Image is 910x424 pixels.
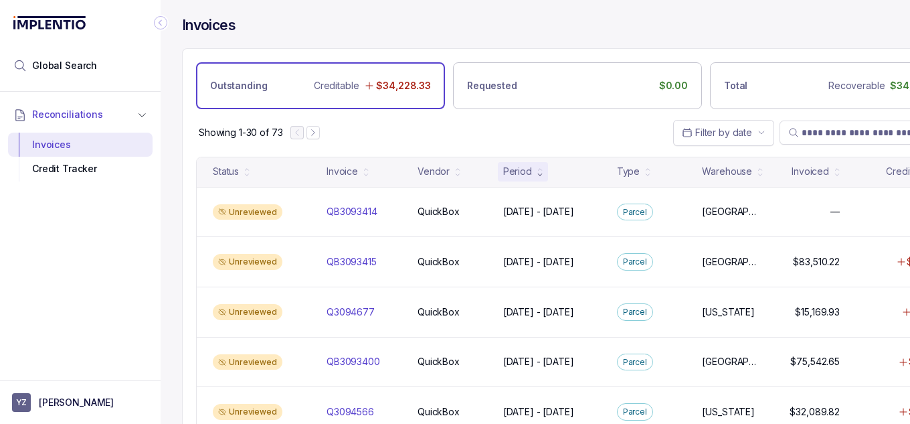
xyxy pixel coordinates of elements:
p: $34,228.33 [376,79,431,92]
p: Parcel [623,356,647,369]
span: Reconciliations [32,108,103,121]
span: Filter by date [695,127,752,138]
div: Credit Tracker [19,157,142,181]
div: Remaining page entries [199,126,282,139]
div: Vendor [418,165,450,178]
p: Parcel [623,206,647,219]
p: QB3093414 [327,205,377,218]
div: Collapse Icon [153,15,169,31]
p: $15,169.93 [795,305,840,319]
div: Invoiced [792,165,829,178]
button: Date Range Picker [673,120,774,145]
div: Unreviewed [213,204,282,220]
p: [US_STATE] [702,405,755,419]
p: Requested [467,79,517,92]
p: [US_STATE] [702,305,755,319]
p: [GEOGRAPHIC_DATA] [702,255,761,269]
p: QuickBox [418,305,460,319]
button: Next Page [306,126,320,139]
div: Type [617,165,640,178]
div: Unreviewed [213,304,282,320]
div: Warehouse [702,165,752,178]
p: [PERSON_NAME] [39,396,114,409]
button: Reconciliations [8,100,153,129]
p: $83,510.22 [793,255,840,269]
p: Parcel [623,305,647,319]
div: Period [503,165,532,178]
p: Recoverable [828,79,885,92]
p: Parcel [623,405,647,419]
p: $32,089.82 [790,405,840,419]
p: [GEOGRAPHIC_DATA] [702,355,761,368]
div: Unreviewed [213,354,282,370]
p: QuickBox [418,405,460,419]
div: Unreviewed [213,254,282,270]
span: Global Search [32,59,97,72]
p: $0.00 [659,79,688,92]
search: Date Range Picker [682,126,752,139]
p: — [830,205,840,218]
p: Parcel [623,255,647,269]
div: Unreviewed [213,404,282,420]
p: $75,542.65 [790,355,840,368]
button: User initials[PERSON_NAME] [12,393,149,412]
div: Reconciliations [8,130,153,184]
p: Q3094566 [327,405,374,419]
div: Invoices [19,133,142,157]
p: QuickBox [418,355,460,368]
p: Q3094677 [327,305,375,319]
p: QB3093400 [327,355,380,368]
h4: Invoices [182,16,236,35]
p: QuickBox [418,205,460,218]
div: Invoice [327,165,358,178]
p: [GEOGRAPHIC_DATA] [702,205,761,218]
p: Creditable [314,79,359,92]
p: Showing 1-30 of 73 [199,126,282,139]
p: [DATE] - [DATE] [503,305,574,319]
p: [DATE] - [DATE] [503,405,574,419]
p: QB3093415 [327,255,377,269]
p: QuickBox [418,255,460,269]
p: [DATE] - [DATE] [503,355,574,368]
p: [DATE] - [DATE] [503,205,574,218]
p: [DATE] - [DATE] [503,255,574,269]
p: Outstanding [210,79,267,92]
p: Total [724,79,747,92]
div: Status [213,165,239,178]
span: User initials [12,393,31,412]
